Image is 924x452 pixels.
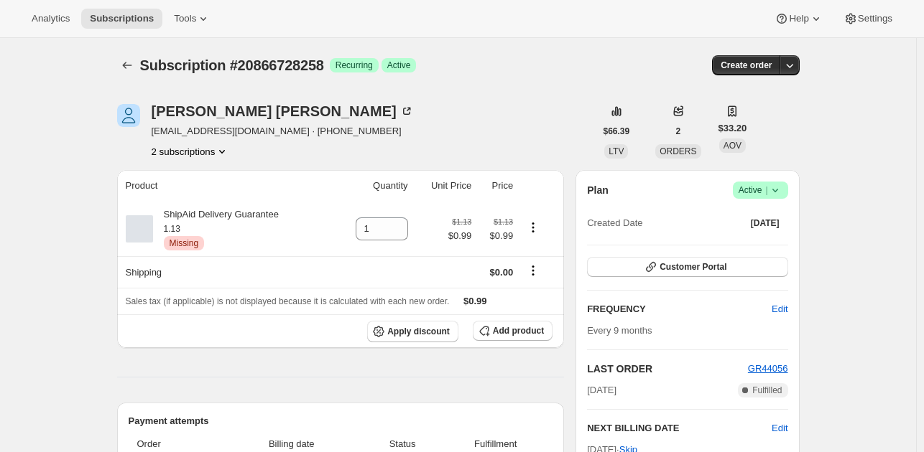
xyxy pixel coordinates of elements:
[387,60,411,71] span: Active
[724,141,741,151] span: AOV
[412,170,476,202] th: Unit Price
[719,121,747,136] span: $33.20
[117,104,140,127] span: Danielle Pena
[448,229,472,243] span: $0.99
[835,9,901,29] button: Settings
[336,60,373,71] span: Recurring
[333,170,412,202] th: Quantity
[676,126,681,137] span: 2
[366,437,438,451] span: Status
[858,13,892,24] span: Settings
[587,257,787,277] button: Customer Portal
[447,437,544,451] span: Fulfillment
[739,183,782,197] span: Active
[604,126,630,137] span: $66.39
[32,13,70,24] span: Analytics
[81,9,162,29] button: Subscriptions
[587,362,748,376] h2: LAST ORDER
[129,414,553,428] h2: Payment attempts
[766,9,831,29] button: Help
[493,325,544,336] span: Add product
[748,362,788,376] button: GR44056
[522,263,545,278] button: Shipping actions
[609,146,624,156] span: LTV
[164,224,180,234] small: 1.13
[153,207,279,250] div: ShipAid Delivery Guarantee
[587,183,609,197] h2: Plan
[367,321,458,342] button: Apply discount
[660,146,696,156] span: ORDERS
[752,385,782,396] span: Fulfilled
[480,229,513,243] span: $0.99
[152,124,414,138] span: [EMAIL_ADDRESS][DOMAIN_NAME] · [PHONE_NUMBER]
[117,256,333,288] th: Shipping
[140,57,324,73] span: Subscription #20866728258
[660,261,726,273] span: Customer Portal
[667,121,690,141] button: 2
[490,267,514,278] span: $0.00
[763,298,796,321] button: Edit
[117,55,137,75] button: Subscriptions
[522,220,545,235] button: Product actions
[463,296,487,306] span: $0.99
[473,321,553,341] button: Add product
[587,302,772,316] h2: FREQUENCY
[387,326,450,337] span: Apply discount
[174,13,196,24] span: Tools
[748,363,788,374] a: GR44056
[742,213,788,233] button: [DATE]
[152,104,414,118] div: [PERSON_NAME] [PERSON_NAME]
[170,237,199,249] span: Missing
[23,9,78,29] button: Analytics
[765,184,767,196] span: |
[225,437,358,451] span: Billing date
[772,302,787,316] span: Edit
[117,170,333,202] th: Product
[152,144,230,159] button: Product actions
[751,217,780,229] span: [DATE]
[587,383,616,397] span: [DATE]
[165,9,219,29] button: Tools
[789,13,808,24] span: Help
[90,13,154,24] span: Subscriptions
[587,421,772,435] h2: NEXT BILLING DATE
[587,325,652,336] span: Every 9 months
[721,60,772,71] span: Create order
[595,121,639,141] button: $66.39
[587,216,642,230] span: Created Date
[494,217,513,226] small: $1.13
[476,170,517,202] th: Price
[452,217,471,226] small: $1.13
[126,296,450,306] span: Sales tax (if applicable) is not displayed because it is calculated with each new order.
[712,55,780,75] button: Create order
[772,421,787,435] button: Edit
